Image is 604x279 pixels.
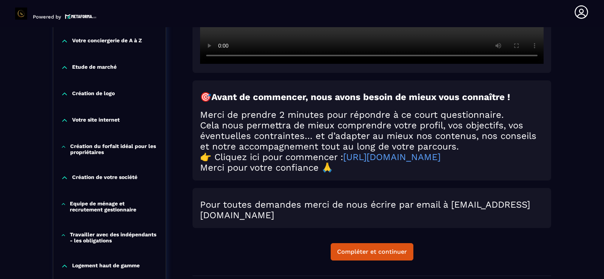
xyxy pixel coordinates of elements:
img: logo [65,13,97,20]
p: Equipe de ménage et recrutement gestionnaire [70,200,158,213]
h2: Cela nous permettra de mieux comprendre votre profil, vos objectifs, vos éventuelles contraintes…... [200,120,544,152]
p: Travailler avec des indépendants - les obligations [70,231,158,244]
p: Votre site internet [72,117,120,124]
p: Création du forfait idéal pour les propriétaires [70,143,158,155]
p: Etude de marché [72,64,117,71]
p: Votre conciergerie de A à Z [72,37,142,45]
strong: Avant de commencer, nous avons besoin de mieux vous connaître ! [211,92,510,102]
h2: Merci pour votre confiance 🙏 [200,162,544,173]
button: Compléter et continuer [331,243,413,261]
h2: 👉 Cliquez ici pour commencer : [200,152,544,162]
p: Création de logo [72,90,115,98]
p: Création de votre société [72,174,137,182]
img: logo-branding [15,8,27,20]
div: Compléter et continuer [337,248,407,256]
h2: Pour toutes demandes merci de nous écrire par email à [EMAIL_ADDRESS][DOMAIN_NAME] [200,199,544,220]
p: Logement haut de gamme [72,262,140,270]
a: [URL][DOMAIN_NAME] [343,152,441,162]
p: Powered by [33,14,61,20]
h2: Merci de prendre 2 minutes pour répondre à ce court questionnaire. [200,109,544,120]
h2: 🎯 [200,92,544,102]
